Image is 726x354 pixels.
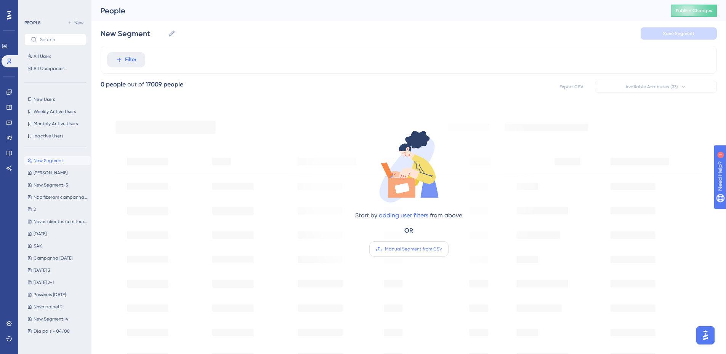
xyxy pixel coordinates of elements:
[24,193,91,202] button: Nao fizeram campanha agosto
[34,170,67,176] span: [PERSON_NAME]
[34,206,36,212] span: 2
[34,218,88,225] span: Novos clientes com template de campanha
[125,55,137,64] span: Filter
[24,241,91,250] button: SAK
[101,5,652,16] div: People
[34,279,54,285] span: [DATE] 2-1
[34,304,63,310] span: Novo painel 2
[24,205,91,214] button: 2
[146,80,183,89] div: 17009 people
[24,64,86,73] button: All Companies
[34,255,72,261] span: Campanha [DATE]
[34,65,64,72] span: All Companies
[595,81,717,93] button: Available Attributes (33)
[127,80,144,89] div: out of
[34,182,68,188] span: New Segment-5
[385,246,442,252] span: Manual Segment from CSV
[34,316,68,322] span: New Segment-4
[74,20,83,26] span: New
[53,4,55,10] div: 1
[34,158,63,164] span: New Segment
[24,302,91,311] button: Novo painel 2
[24,278,91,287] button: [DATE] 2-1
[101,80,126,89] div: 0 people
[107,52,145,67] button: Filter
[34,53,51,59] span: All Users
[24,52,86,61] button: All Users
[34,194,88,200] span: Nao fizeram campanha agosto
[694,324,717,347] iframe: UserGuiding AI Assistant Launcher
[24,217,91,226] button: Novos clientes com template de campanha
[663,30,694,37] span: Save Segment
[625,84,678,90] span: Available Attributes (33)
[24,327,91,336] button: Dia pais - 04/08
[101,28,165,39] input: Segment Name
[24,156,91,165] button: New Segment
[24,168,91,177] button: [PERSON_NAME]
[34,96,55,102] span: New Users
[34,231,46,237] span: [DATE]
[34,243,42,249] span: SAK
[24,290,91,299] button: Possiveis [DATE]
[671,5,717,17] button: Publish Changes
[24,95,86,104] button: New Users
[24,180,91,190] button: New Segment-5
[24,314,91,324] button: New Segment-4
[676,8,712,14] span: Publish Changes
[18,2,48,11] span: Need Help?
[34,328,70,334] span: Dia pais - 04/08
[379,212,428,219] a: adding user filters
[24,131,86,140] button: Inactive Users
[34,121,78,127] span: Monthly Active Users
[24,254,91,263] button: Campanha [DATE]
[34,108,76,115] span: Weekly Active Users
[65,18,86,27] button: New
[24,20,40,26] div: PEOPLE
[24,229,91,238] button: [DATE]
[24,107,86,116] button: Weekly Active Users
[34,133,63,139] span: Inactive Users
[24,119,86,128] button: Monthly Active Users
[34,292,66,298] span: Possiveis [DATE]
[40,37,80,42] input: Search
[641,27,717,40] button: Save Segment
[552,81,590,93] button: Export CSV
[34,267,50,273] span: [DATE] 3
[355,211,462,220] div: Start by from above
[559,84,583,90] span: Export CSV
[404,226,413,235] div: OR
[24,266,91,275] button: [DATE] 3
